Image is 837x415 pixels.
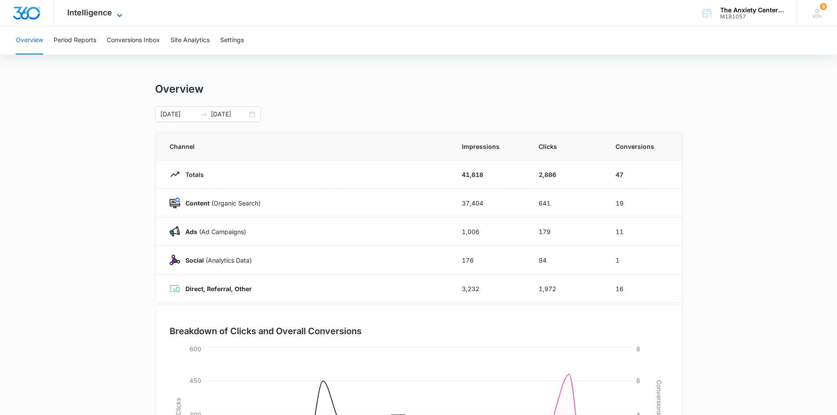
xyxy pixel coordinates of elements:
tspan: 600 [189,345,201,353]
button: Conversions Inbox [107,26,160,54]
button: Settings [220,26,244,54]
td: 41,818 [451,160,528,189]
img: Ads [170,226,180,237]
td: 176 [451,246,528,274]
td: 1,006 [451,217,528,246]
td: 2,886 [528,160,605,189]
strong: Social [185,256,204,264]
td: 47 [605,160,682,189]
button: Period Reports [54,26,96,54]
img: Content [170,198,180,208]
span: to [200,111,207,118]
tspan: Conversions [656,380,663,415]
tspan: 6 [636,377,640,384]
td: 19 [605,189,682,217]
span: Channel [170,142,441,151]
button: Site Analytics [170,26,210,54]
td: 94 [528,246,605,274]
h3: Breakdown of Clicks and Overall Conversions [170,325,362,338]
strong: Direct, Referral, Other [185,285,252,292]
td: 1,972 [528,274,605,303]
td: 3,232 [451,274,528,303]
td: 1 [605,246,682,274]
tspan: 450 [189,377,201,384]
td: 641 [528,189,605,217]
div: account id [720,14,784,20]
strong: Content [185,199,210,207]
tspan: Clicks [174,398,181,415]
p: (Analytics Data) [180,256,252,265]
tspan: 8 [636,345,640,353]
span: Intelligence [67,8,112,17]
p: (Organic Search) [180,198,261,208]
span: 8 [820,3,827,10]
p: (Ad Campaigns) [180,227,246,236]
p: Totals [180,170,204,179]
td: 179 [528,217,605,246]
input: End date [211,109,247,119]
div: notifications count [820,3,827,10]
span: Clicks [539,142,594,151]
strong: Ads [185,228,197,235]
div: account name [720,7,784,14]
span: swap-right [200,111,207,118]
span: Impressions [462,142,518,151]
h1: Overview [155,83,203,96]
td: 37,404 [451,189,528,217]
input: Start date [160,109,197,119]
button: Overview [16,26,43,54]
span: Conversions [616,142,668,151]
img: Social [170,255,180,265]
td: 11 [605,217,682,246]
td: 16 [605,274,682,303]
